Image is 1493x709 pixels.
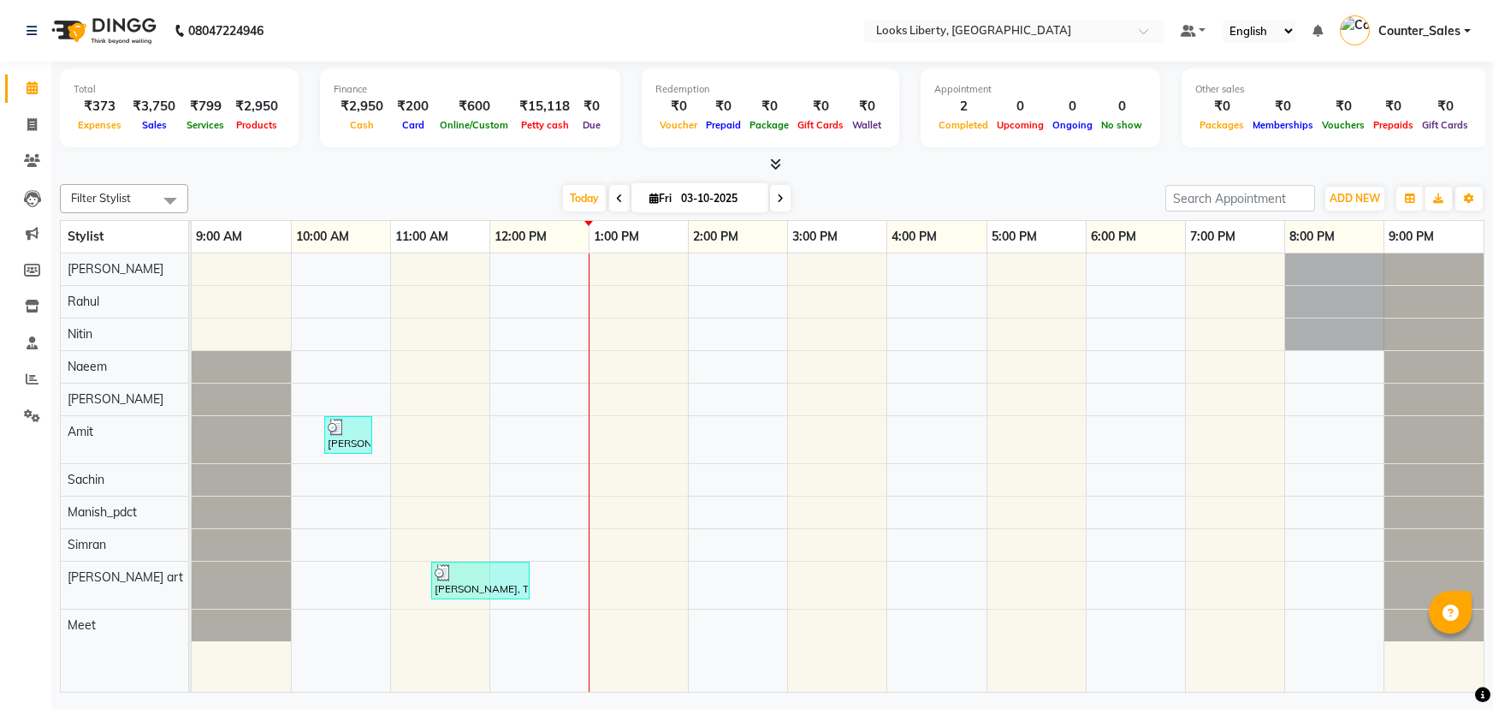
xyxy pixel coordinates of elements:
div: ₹0 [1318,97,1369,116]
span: Gift Cards [1418,119,1472,131]
span: Upcoming [992,119,1048,131]
div: ₹0 [793,97,848,116]
div: ₹2,950 [334,97,390,116]
span: Wallet [848,119,886,131]
span: ADD NEW [1330,192,1380,205]
span: No show [1097,119,1146,131]
span: Due [578,119,605,131]
div: ₹0 [655,97,702,116]
div: Redemption [655,82,886,97]
div: Total [74,82,285,97]
span: Prepaids [1369,119,1418,131]
iframe: chat widget [1421,640,1476,692]
span: Voucher [655,119,702,131]
div: ₹2,950 [228,97,285,116]
div: ₹373 [74,97,126,116]
div: ₹0 [1369,97,1418,116]
span: Completed [934,119,992,131]
span: Package [745,119,793,131]
span: [PERSON_NAME] [68,391,163,407]
div: Finance [334,82,607,97]
span: Services [182,119,228,131]
span: Memberships [1248,119,1318,131]
div: 0 [1048,97,1097,116]
span: Sales [138,119,171,131]
input: Search Appointment [1165,185,1315,212]
div: ₹0 [577,97,607,116]
div: ₹3,750 [126,97,182,116]
span: Card [398,119,429,131]
a: 5:00 PM [987,224,1041,249]
div: ₹0 [1248,97,1318,116]
span: Cash [346,119,378,131]
span: Naeem [68,359,107,374]
div: [PERSON_NAME], TK01, 10:20 AM-10:50 AM, Stylist Cut(M) (₹700) [326,419,370,451]
a: 8:00 PM [1285,224,1339,249]
span: Amit [68,424,93,439]
span: Sachin [68,472,104,487]
span: Rahul [68,294,99,309]
div: ₹600 [435,97,512,116]
span: Fri [645,192,676,205]
div: ₹15,118 [512,97,577,116]
div: Other sales [1195,82,1472,97]
span: Today [563,185,606,212]
span: Filter Stylist [71,191,131,205]
b: 08047224946 [188,7,264,55]
span: Petty cash [517,119,573,131]
button: ADD NEW [1325,187,1384,211]
span: Expenses [74,119,126,131]
span: Gift Cards [793,119,848,131]
div: 2 [934,97,992,116]
input: 2025-10-03 [676,186,761,212]
span: Prepaid [702,119,745,131]
a: 10:00 AM [292,224,353,249]
div: Appointment [934,82,1146,97]
div: ₹0 [745,97,793,116]
span: Nitin [68,326,92,342]
span: Counter_Sales [1378,22,1460,40]
a: 2:00 PM [689,224,743,249]
a: 4:00 PM [887,224,941,249]
a: 3:00 PM [788,224,842,249]
span: Ongoing [1048,119,1097,131]
span: Manish_pdct [68,504,137,520]
a: 9:00 AM [192,224,246,249]
div: [PERSON_NAME], TK02, 11:25 AM-12:25 PM, Nail Paint(Each) (₹100),Nail Paint(Each) (₹100) [433,564,528,597]
div: ₹0 [848,97,886,116]
img: Counter_Sales [1340,15,1370,45]
a: 12:00 PM [490,224,551,249]
div: 0 [1097,97,1146,116]
div: ₹0 [1195,97,1248,116]
div: ₹0 [702,97,745,116]
a: 11:00 AM [391,224,453,249]
span: Online/Custom [435,119,512,131]
a: 1:00 PM [589,224,643,249]
span: Meet [68,617,96,633]
span: Stylist [68,229,104,244]
img: logo [44,7,161,55]
a: 6:00 PM [1087,224,1140,249]
span: Vouchers [1318,119,1369,131]
span: [PERSON_NAME] [68,261,163,277]
a: 9:00 PM [1384,224,1438,249]
span: Packages [1195,119,1248,131]
div: ₹0 [1418,97,1472,116]
a: 7:00 PM [1186,224,1240,249]
span: Products [232,119,281,131]
span: [PERSON_NAME] art [68,569,183,585]
span: Simran [68,537,106,552]
div: 0 [992,97,1048,116]
div: ₹200 [390,97,435,116]
div: ₹799 [182,97,228,116]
